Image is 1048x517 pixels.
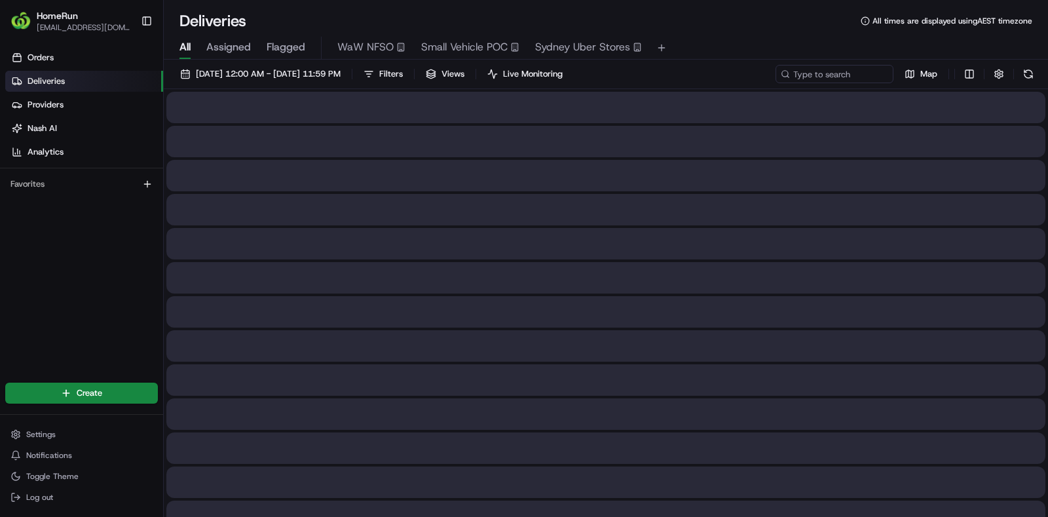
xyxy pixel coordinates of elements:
[420,65,470,83] button: Views
[1019,65,1038,83] button: Refresh
[337,39,394,55] span: WaW NFSO
[26,471,79,482] span: Toggle Theme
[37,22,130,33] button: [EMAIL_ADDRESS][DOMAIN_NAME]
[5,47,163,68] a: Orders
[920,68,937,80] span: Map
[5,118,163,139] a: Nash AI
[26,492,53,503] span: Log out
[174,65,346,83] button: [DATE] 12:00 AM - [DATE] 11:59 PM
[26,450,72,461] span: Notifications
[5,142,163,163] a: Analytics
[872,16,1032,26] span: All times are displayed using AEST timezone
[5,71,163,92] a: Deliveries
[37,9,78,22] button: HomeRun
[5,174,158,195] div: Favorites
[899,65,943,83] button: Map
[5,383,158,404] button: Create
[776,65,893,83] input: Type to search
[358,65,409,83] button: Filters
[10,10,31,31] img: HomeRun
[5,446,158,465] button: Notifications
[379,68,403,80] span: Filters
[26,429,56,440] span: Settings
[267,39,305,55] span: Flagged
[77,387,102,399] span: Create
[421,39,508,55] span: Small Vehicle POC
[5,488,158,507] button: Log out
[5,94,163,115] a: Providers
[28,146,64,158] span: Analytics
[5,425,158,444] button: Settings
[179,39,191,55] span: All
[28,75,65,87] span: Deliveries
[179,10,246,31] h1: Deliveries
[5,467,158,486] button: Toggle Theme
[503,68,563,80] span: Live Monitoring
[28,123,57,134] span: Nash AI
[206,39,251,55] span: Assigned
[441,68,464,80] span: Views
[196,68,341,80] span: [DATE] 12:00 AM - [DATE] 11:59 PM
[5,5,136,37] button: HomeRunHomeRun[EMAIL_ADDRESS][DOMAIN_NAME]
[535,39,630,55] span: Sydney Uber Stores
[28,52,54,64] span: Orders
[481,65,569,83] button: Live Monitoring
[28,99,64,111] span: Providers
